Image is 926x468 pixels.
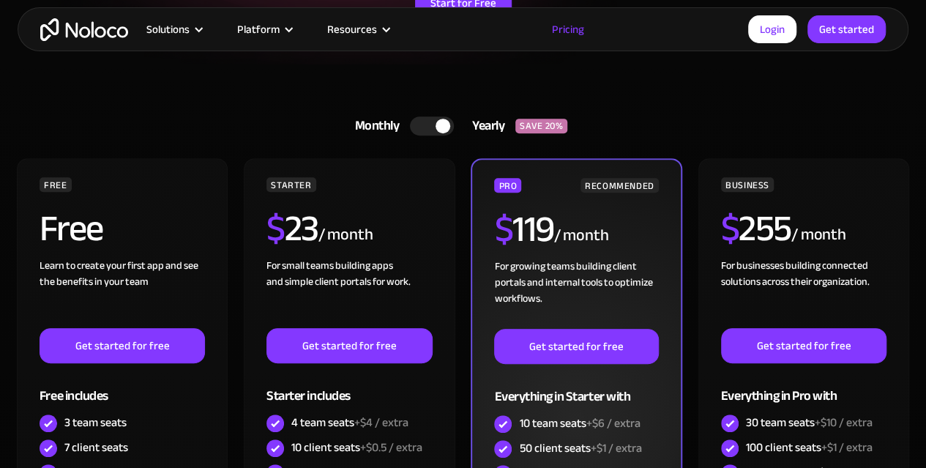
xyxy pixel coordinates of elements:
div: Learn to create your first app and see the benefits in your team ‍ [40,258,205,328]
div: Solutions [146,20,190,39]
div: Platform [237,20,280,39]
div: 4 team seats [291,415,408,431]
h2: 23 [266,210,318,247]
div: Platform [219,20,309,39]
div: / month [553,224,608,248]
span: $ [721,194,739,263]
h2: 255 [721,210,791,247]
a: Get started for free [721,328,886,363]
div: For small teams building apps and simple client portals for work. ‍ [266,258,432,328]
div: / month [318,223,373,247]
a: Login [748,15,796,43]
div: BUSINESS [721,177,774,192]
div: / month [791,223,846,247]
div: RECOMMENDED [580,178,659,193]
div: Resources [309,20,406,39]
a: Get started for free [266,328,432,363]
div: 10 team seats [519,415,640,431]
a: Get started for free [494,329,658,364]
div: Everything in Starter with [494,364,658,412]
span: +$10 / extra [815,412,873,434]
span: +$1 / extra [590,437,641,459]
div: Monthly [337,115,411,137]
div: 7 client seats [64,439,128,456]
div: Yearly [454,115,515,137]
span: +$6 / extra [586,412,640,434]
div: STARTER [266,177,315,192]
h2: Free [40,210,103,247]
div: SAVE 20% [515,119,567,133]
div: Solutions [128,20,219,39]
h2: 119 [494,211,553,248]
a: home [40,18,128,41]
div: For growing teams building client portals and internal tools to optimize workflows. [494,259,658,329]
div: Starter includes [266,363,432,411]
div: 50 client seats [519,440,641,456]
div: Everything in Pro with [721,363,886,411]
span: $ [494,195,512,264]
div: 30 team seats [746,415,873,431]
a: Pricing [534,20,602,39]
div: 3 team seats [64,415,127,431]
div: PRO [494,178,521,193]
div: Free includes [40,363,205,411]
span: +$0.5 / extra [360,437,422,458]
div: Resources [327,20,377,39]
a: Get started for free [40,328,205,363]
div: For businesses building connected solutions across their organization. ‍ [721,258,886,328]
span: $ [266,194,285,263]
div: 10 client seats [291,439,422,456]
a: Get started [807,15,886,43]
span: +$1 / extra [821,437,873,458]
span: +$4 / extra [354,412,408,434]
div: FREE [40,177,72,192]
div: 100 client seats [746,439,873,456]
